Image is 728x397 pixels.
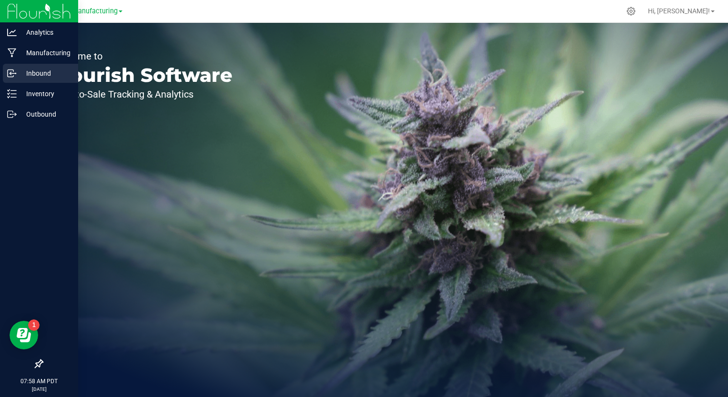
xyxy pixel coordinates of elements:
div: Manage settings [625,7,637,16]
p: 07:58 AM PDT [4,377,74,386]
p: Flourish Software [51,66,233,85]
p: [DATE] [4,386,74,393]
p: Analytics [17,27,74,38]
p: Seed-to-Sale Tracking & Analytics [51,89,233,99]
inline-svg: Analytics [7,28,17,37]
inline-svg: Manufacturing [7,48,17,58]
inline-svg: Inbound [7,69,17,78]
span: Hi, [PERSON_NAME]! [648,7,710,15]
p: Inventory [17,88,74,99]
inline-svg: Outbound [7,109,17,119]
p: Manufacturing [17,47,74,59]
p: Inbound [17,68,74,79]
iframe: Resource center unread badge [28,319,40,331]
span: Manufacturing [72,7,118,15]
iframe: Resource center [10,321,38,349]
p: Outbound [17,109,74,120]
p: Welcome to [51,51,233,61]
inline-svg: Inventory [7,89,17,99]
